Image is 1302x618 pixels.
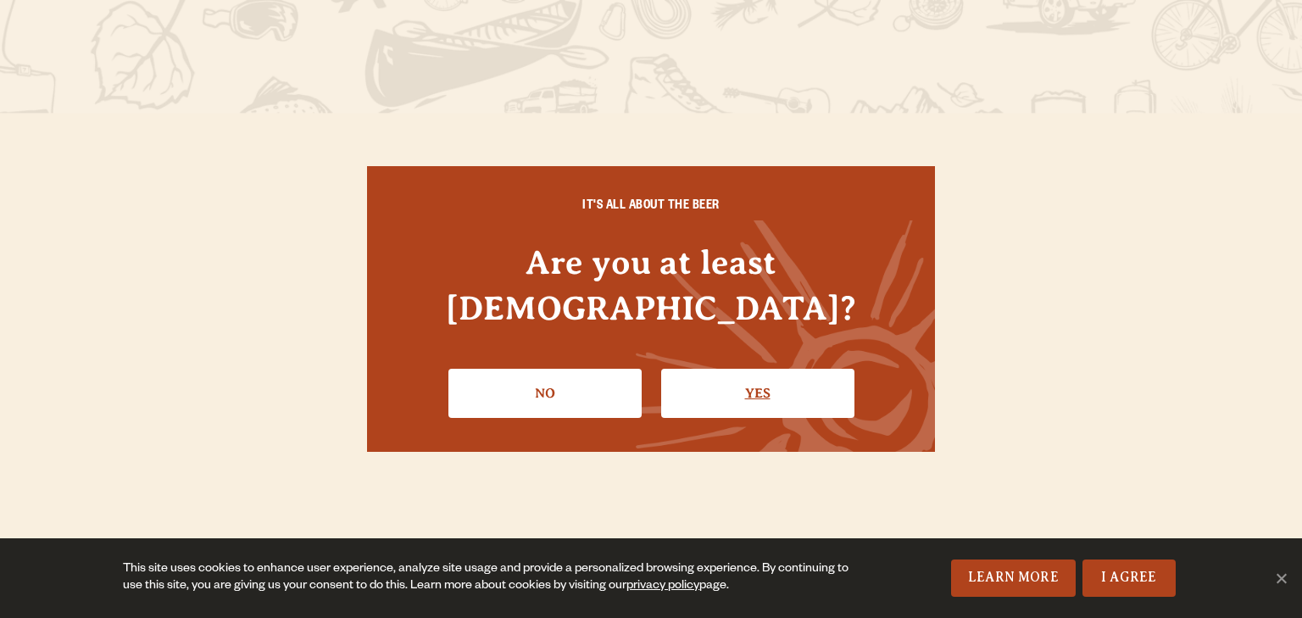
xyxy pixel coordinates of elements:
[401,240,901,330] h4: Are you at least [DEMOGRAPHIC_DATA]?
[661,369,854,418] a: Confirm I'm 21 or older
[951,560,1076,597] a: Learn More
[448,369,642,418] a: No
[401,200,901,215] h6: IT'S ALL ABOUT THE BEER
[1082,560,1176,597] a: I Agree
[123,561,854,595] div: This site uses cookies to enhance user experience, analyze site usage and provide a personalized ...
[626,580,699,593] a: privacy policy
[1272,570,1289,587] span: No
